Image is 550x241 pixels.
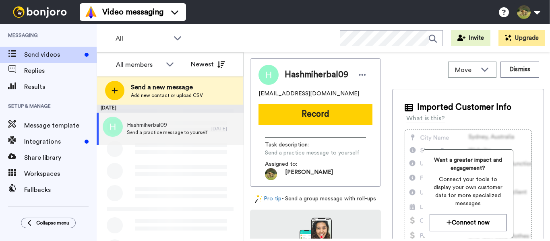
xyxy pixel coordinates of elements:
[500,62,539,78] button: Dismiss
[131,82,203,92] span: Send a new message
[24,50,81,60] span: Send videos
[406,113,445,123] div: What is this?
[430,156,507,172] span: Want a greater impact and engagement?
[265,160,321,168] span: Assigned to:
[24,185,97,195] span: Fallbacks
[255,195,281,203] a: Pro tip
[127,129,207,136] span: Send a practice message to yourself
[131,92,203,99] span: Add new contact or upload CSV
[24,137,81,146] span: Integrations
[285,69,348,81] span: Hashmiherbal09
[10,6,70,18] img: bj-logo-header-white.svg
[185,56,231,72] button: Newest
[24,66,97,76] span: Replies
[285,168,333,180] span: [PERSON_NAME]
[24,153,97,163] span: Share library
[258,104,372,125] button: Record
[102,6,163,18] span: Video messaging
[103,117,123,137] img: h.png
[417,101,511,113] span: Imported Customer Info
[498,30,545,46] button: Upgrade
[265,168,277,180] img: ACg8ocJvcS6TeR2oDb-cqKm0CAGbpErLhA4kWwLBiJrU7FX7GqE=s96-c
[116,60,162,70] div: All members
[21,218,76,228] button: Collapse menu
[430,214,507,231] button: Connect now
[24,169,97,179] span: Workspaces
[258,65,279,85] img: Image of Hashmiherbal09
[85,6,97,19] img: vm-color.svg
[255,195,262,203] img: magic-wand.svg
[265,141,321,149] span: Task description :
[430,175,507,208] span: Connect your tools to display your own customer data for more specialized messages
[24,82,97,92] span: Results
[36,220,69,226] span: Collapse menu
[24,121,97,130] span: Message template
[265,149,359,157] span: Send a practice message to yourself
[116,34,170,43] span: All
[250,195,381,203] div: - Send a group message with roll-ups
[455,65,477,75] span: Move
[127,121,207,129] span: Hashmiherbal09
[258,90,359,98] span: [EMAIL_ADDRESS][DOMAIN_NAME]
[211,126,240,132] div: [DATE]
[97,105,244,113] div: [DATE]
[451,30,490,46] button: Invite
